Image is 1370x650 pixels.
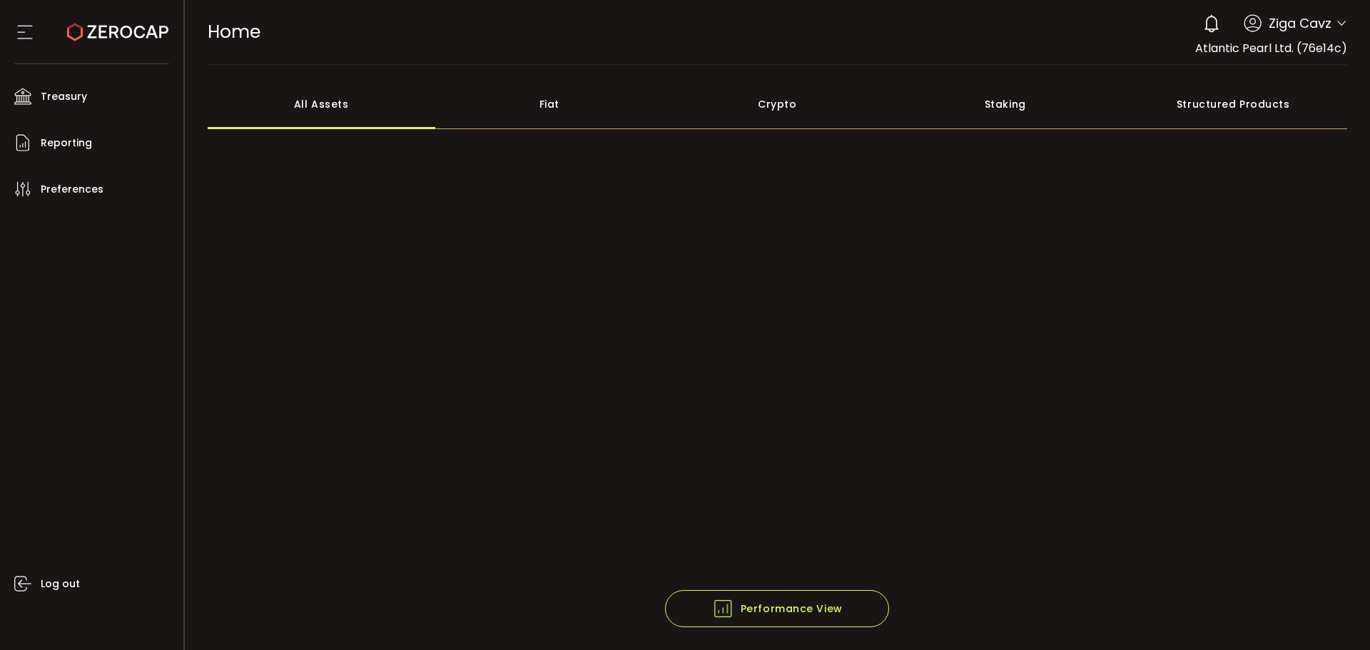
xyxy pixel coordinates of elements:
span: Home [208,19,260,44]
div: All Assets [208,79,436,129]
button: Performance View [665,590,889,627]
span: Preferences [41,179,103,200]
iframe: Chat Widget [1299,582,1370,650]
span: Atlantic Pearl Ltd. (76e14c) [1195,40,1347,56]
span: Log out [41,574,80,594]
div: Staking [891,79,1120,129]
div: Crypto [664,79,892,129]
span: Reporting [41,133,92,153]
div: Structured Products [1120,79,1348,129]
span: Ziga Cavz [1269,14,1331,33]
div: Fiat [435,79,664,129]
span: Treasury [41,86,87,107]
span: Performance View [712,598,843,619]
